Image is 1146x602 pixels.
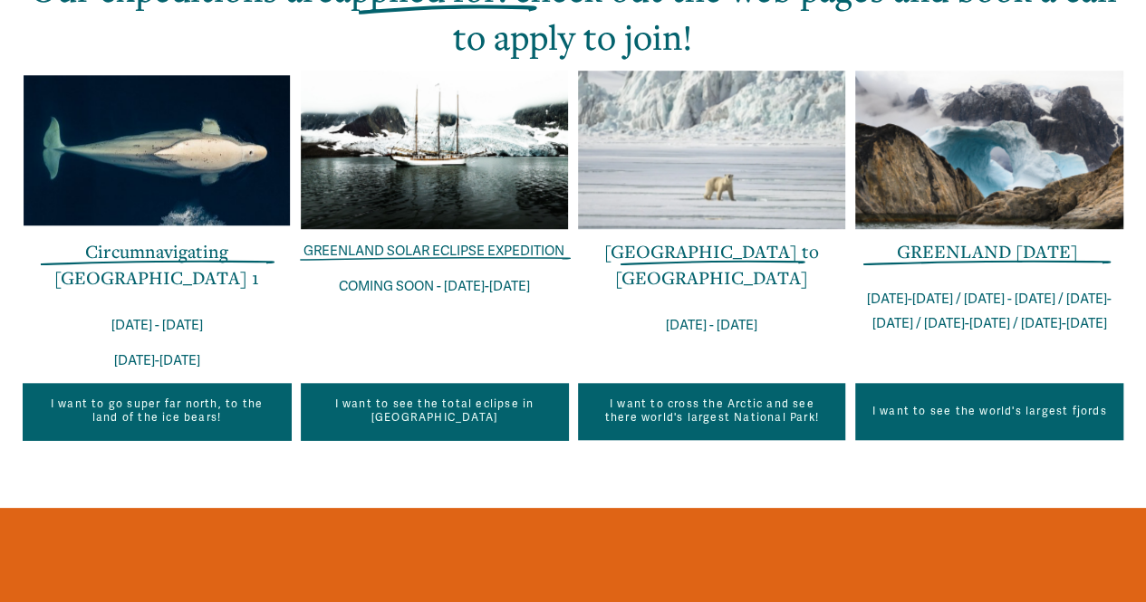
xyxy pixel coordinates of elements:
a: GREENLAND SOLAR ECLIPSE EXPEDITION [303,243,564,259]
a: GREENLAND [DATE] [897,239,1078,263]
p: [DATE]-[DATE] [23,349,290,373]
a: I want to see the total eclipse in [GEOGRAPHIC_DATA] [301,383,568,440]
p: [DATE] - [DATE] [578,313,845,338]
a: Circumnavigating [GEOGRAPHIC_DATA] 1 [54,239,259,290]
p: [DATE] - [DATE] [23,313,290,338]
a: [GEOGRAPHIC_DATA] to [GEOGRAPHIC_DATA] [604,239,819,290]
a: I want to see the world's largest fjords [855,383,1122,440]
p: [DATE]-[DATE] / [DATE] - [DATE] / [DATE]-[DATE] / [DATE]-[DATE] / [DATE]-[DATE] [855,287,1122,336]
p: COMING SOON - [DATE]-[DATE] [301,274,568,299]
a: I want to cross the Arctic and see there world's largest National Park! [578,383,845,440]
a: I want to go super far north, to the land of the ice bears! [23,383,290,440]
